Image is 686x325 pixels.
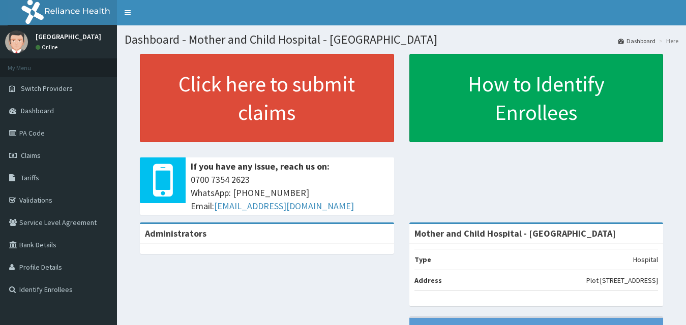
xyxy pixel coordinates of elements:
span: Claims [21,151,41,160]
span: 0700 7354 2623 WhatsApp: [PHONE_NUMBER] Email: [191,173,389,212]
a: [EMAIL_ADDRESS][DOMAIN_NAME] [214,200,354,212]
a: Dashboard [618,37,655,45]
li: Here [657,37,678,45]
img: User Image [5,30,28,53]
h1: Dashboard - Mother and Child Hospital - [GEOGRAPHIC_DATA] [125,33,678,46]
b: Type [414,255,431,264]
strong: Mother and Child Hospital - [GEOGRAPHIC_DATA] [414,227,616,239]
p: Plot [STREET_ADDRESS] [586,275,658,285]
b: Administrators [145,227,206,239]
p: [GEOGRAPHIC_DATA] [36,33,101,40]
a: Click here to submit claims [140,54,394,142]
a: Online [36,44,60,51]
span: Dashboard [21,106,54,115]
b: Address [414,276,442,285]
span: Switch Providers [21,84,73,93]
span: Tariffs [21,173,39,182]
b: If you have any issue, reach us on: [191,160,330,172]
p: Hospital [633,254,658,265]
a: How to Identify Enrollees [409,54,664,142]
